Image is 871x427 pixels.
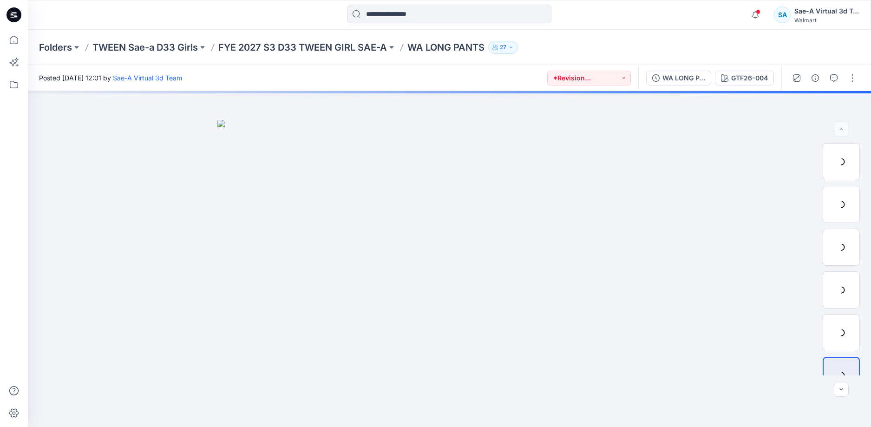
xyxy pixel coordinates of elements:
[113,74,182,82] a: Sae-A Virtual 3d Team
[39,41,72,54] a: Folders
[407,41,485,54] p: WA LONG PANTS
[500,42,506,53] p: 27
[662,73,705,83] div: WA LONG PANTS_FULL COLORWAYS
[794,17,859,24] div: Walmart
[646,71,711,85] button: WA LONG PANTS_FULL COLORWAYS
[218,41,387,54] a: FYE 2027 S3 D33 TWEEN GIRL SAE-A
[715,71,774,85] button: GTF26-004
[774,7,791,23] div: SA
[731,73,768,83] div: GTF26-004
[92,41,198,54] a: TWEEN Sae-a D33 Girls
[794,6,859,17] div: Sae-A Virtual 3d Team
[808,71,823,85] button: Details
[488,41,518,54] button: 27
[39,73,182,83] span: Posted [DATE] 12:01 by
